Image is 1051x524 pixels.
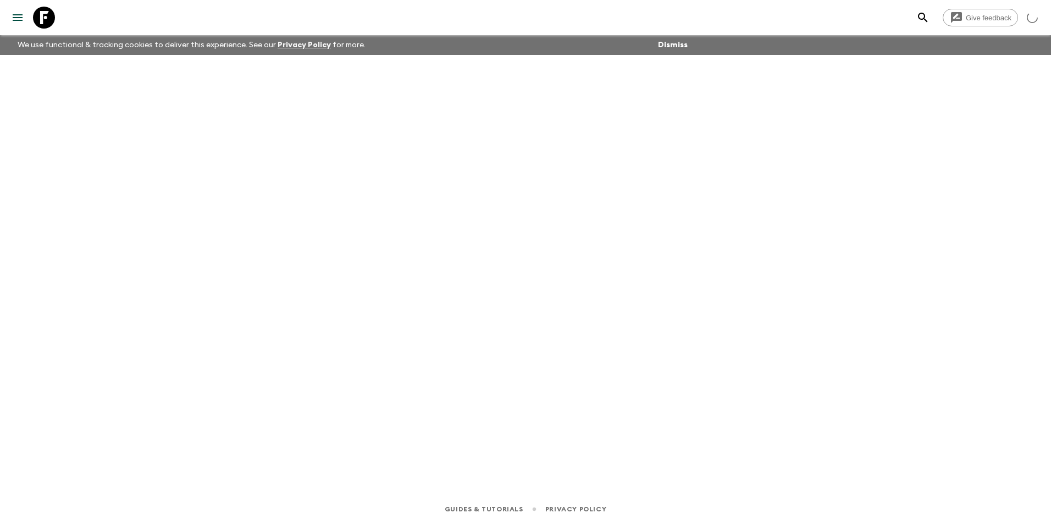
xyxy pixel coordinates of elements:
[13,35,370,55] p: We use functional & tracking cookies to deliver this experience. See our for more.
[545,503,606,515] a: Privacy Policy
[7,7,29,29] button: menu
[960,14,1017,22] span: Give feedback
[655,37,690,53] button: Dismiss
[943,9,1018,26] a: Give feedback
[912,7,934,29] button: search adventures
[445,503,523,515] a: Guides & Tutorials
[278,41,331,49] a: Privacy Policy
